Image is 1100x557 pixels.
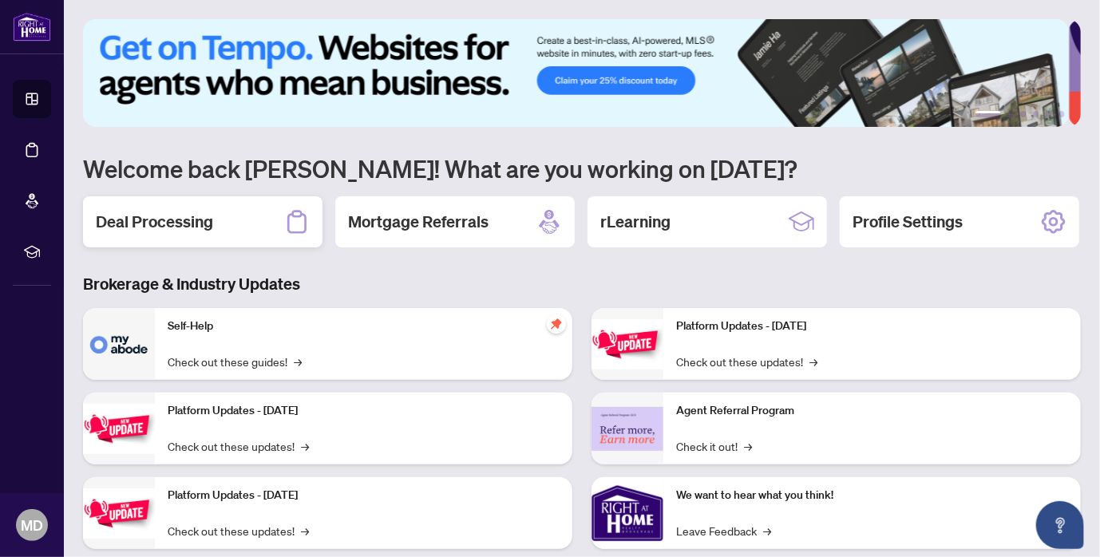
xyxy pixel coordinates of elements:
[168,487,560,504] p: Platform Updates - [DATE]
[294,353,302,370] span: →
[975,111,1001,117] button: 1
[83,488,155,539] img: Platform Updates - July 21, 2025
[547,314,566,334] span: pushpin
[83,404,155,454] img: Platform Updates - September 16, 2025
[13,12,51,41] img: logo
[1007,111,1014,117] button: 2
[168,522,309,539] a: Check out these updates!→
[809,353,817,370] span: →
[168,353,302,370] a: Check out these guides!→
[676,487,1068,504] p: We want to hear what you think!
[301,437,309,455] span: →
[1036,501,1084,549] button: Open asap
[83,273,1081,295] h3: Brokerage & Industry Updates
[168,402,560,420] p: Platform Updates - [DATE]
[676,522,771,539] a: Leave Feedback→
[348,211,489,233] h2: Mortgage Referrals
[83,308,155,380] img: Self-Help
[1046,111,1052,117] button: 5
[83,19,1069,127] img: Slide 0
[744,437,752,455] span: →
[592,319,663,369] img: Platform Updates - June 23, 2025
[592,477,663,549] img: We want to hear what you think!
[168,318,560,335] p: Self-Help
[676,437,752,455] a: Check it out!→
[301,522,309,539] span: →
[676,353,817,370] a: Check out these updates!→
[1058,111,1065,117] button: 6
[763,522,771,539] span: →
[853,211,963,233] h2: Profile Settings
[83,153,1081,184] h1: Welcome back [PERSON_NAME]! What are you working on [DATE]?
[96,211,213,233] h2: Deal Processing
[676,318,1068,335] p: Platform Updates - [DATE]
[1033,111,1039,117] button: 4
[592,407,663,451] img: Agent Referral Program
[21,514,43,536] span: MD
[676,402,1068,420] p: Agent Referral Program
[168,437,309,455] a: Check out these updates!→
[1020,111,1027,117] button: 3
[600,211,671,233] h2: rLearning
